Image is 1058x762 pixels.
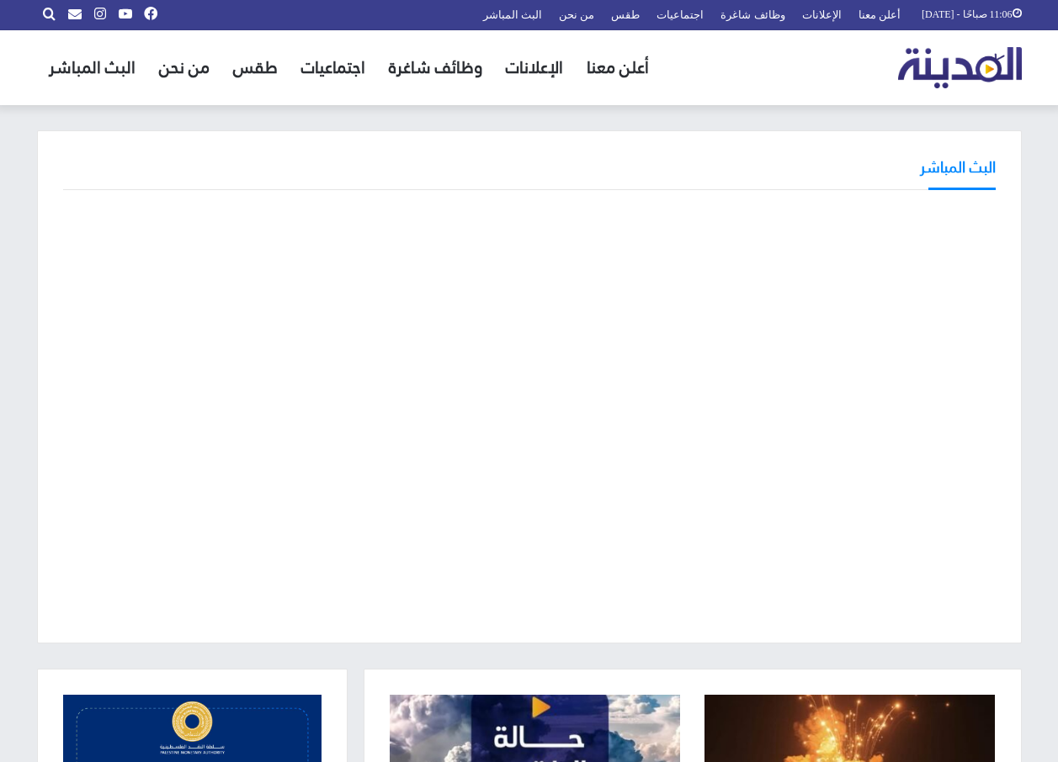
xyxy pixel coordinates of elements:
[494,30,575,105] a: الإعلانات
[37,30,147,105] a: البث المباشر
[898,47,1022,88] img: تلفزيون المدينة
[377,30,494,105] a: وظائف شاغرة
[575,30,661,105] a: أعلن معنا
[920,156,996,177] h3: البث المباشر
[221,30,290,105] a: طقس
[147,30,221,105] a: من نحن
[290,30,377,105] a: اجتماعيات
